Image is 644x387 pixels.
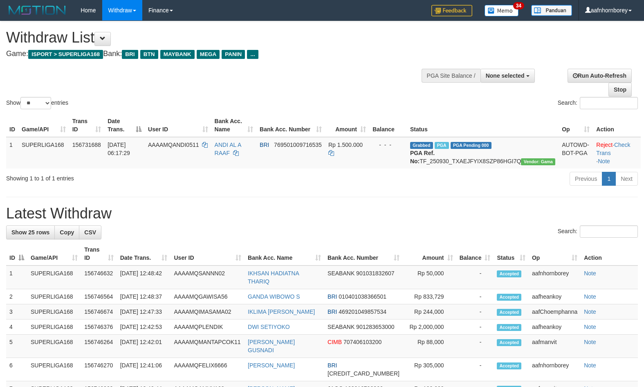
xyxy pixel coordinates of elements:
th: ID [6,114,18,137]
label: Search: [558,225,638,238]
th: Op: activate to sort column ascending [559,114,593,137]
td: [DATE] 12:48:37 [117,289,171,304]
span: ... [247,50,258,59]
td: - [456,289,494,304]
a: Run Auto-Refresh [568,69,632,83]
th: Bank Acc. Number: activate to sort column ascending [256,114,325,137]
td: aafheankoy [529,319,581,335]
td: Rp 305,000 [403,358,456,381]
a: Next [615,172,638,186]
a: Note [584,308,596,315]
span: PGA Pending [451,142,491,149]
td: 156746264 [81,335,117,358]
img: Button%20Memo.svg [485,5,519,16]
th: Trans ID: activate to sort column ascending [69,114,104,137]
th: Op: activate to sort column ascending [529,242,581,265]
a: Copy [54,225,79,239]
span: PANIN [222,50,245,59]
span: BRI [328,362,337,369]
th: Date Trans.: activate to sort column descending [104,114,145,137]
span: Copy 901283653000 to clipboard [356,324,394,330]
h1: Latest Withdraw [6,205,638,222]
a: Stop [608,83,632,97]
span: Copy [60,229,74,236]
div: - - - [372,141,404,149]
span: Accepted [497,270,521,277]
td: Rp 833,729 [403,289,456,304]
a: Note [584,324,596,330]
a: Check Trans [596,142,630,156]
span: Rp 1.500.000 [328,142,363,148]
th: Bank Acc. Name: activate to sort column ascending [211,114,256,137]
td: SUPERLIGA168 [27,335,81,358]
span: Copy 010401038366501 to clipboard [339,293,386,300]
td: - [456,358,494,381]
td: Rp 244,000 [403,304,456,319]
td: 1 [6,265,27,289]
td: aafmanvit [529,335,581,358]
span: CIMB [328,339,342,345]
td: 156746270 [81,358,117,381]
span: None selected [486,72,525,79]
a: [PERSON_NAME] GUSNADI [248,339,295,353]
a: CSV [79,225,101,239]
td: AAAAMQFELIX6666 [171,358,245,381]
td: [DATE] 12:47:33 [117,304,171,319]
span: Copy 616301004351506 to clipboard [328,370,399,377]
span: SEABANK [328,324,355,330]
span: [DATE] 06:17:29 [108,142,130,156]
label: Show entries [6,97,68,109]
td: - [456,265,494,289]
th: Game/API: activate to sort column ascending [27,242,81,265]
td: - [456,335,494,358]
span: BRI [328,308,337,315]
td: AAAAMQSANNN02 [171,265,245,289]
b: PGA Ref. No: [410,150,435,164]
a: 1 [602,172,616,186]
td: 156746632 [81,265,117,289]
img: MOTION_logo.png [6,4,68,16]
input: Search: [580,225,638,238]
span: SEABANK [328,270,355,277]
td: 5 [6,335,27,358]
div: PGA Site Balance / [422,69,480,83]
td: Rp 88,000 [403,335,456,358]
th: Balance [369,114,407,137]
td: · · [593,137,641,169]
a: Note [584,270,596,277]
th: Amount: activate to sort column ascending [403,242,456,265]
span: Copy 901031832607 to clipboard [356,270,394,277]
span: Copy 707406103200 to clipboard [343,339,381,345]
img: Feedback.jpg [431,5,472,16]
span: Accepted [497,362,521,369]
th: Status: activate to sort column ascending [494,242,528,265]
label: Search: [558,97,638,109]
span: Accepted [497,294,521,301]
a: Reject [596,142,613,148]
span: BRI [328,293,337,300]
a: [PERSON_NAME] [248,362,295,369]
h1: Withdraw List [6,29,421,46]
th: Amount: activate to sort column ascending [325,114,369,137]
td: [DATE] 12:42:01 [117,335,171,358]
td: 4 [6,319,27,335]
a: DWI SETIYOKO [248,324,290,330]
a: Note [598,158,610,164]
span: Show 25 rows [11,229,49,236]
th: Balance: activate to sort column ascending [456,242,494,265]
td: aafChoemphanna [529,304,581,319]
span: Copy 469201049857534 to clipboard [339,308,386,315]
a: IKHSAN HADIATNA THARIQ [248,270,299,285]
span: AAAAMQANDI0511 [148,142,199,148]
td: - [456,319,494,335]
td: 3 [6,304,27,319]
h4: Game: Bank: [6,50,421,58]
a: ANDI AL A RAAF [215,142,241,156]
span: MEGA [197,50,220,59]
th: User ID: activate to sort column ascending [145,114,211,137]
td: AAAAMQGAWISA56 [171,289,245,304]
td: SUPERLIGA168 [27,358,81,381]
a: GANDA WIBOWO S [248,293,300,300]
td: AAAAMQPLENDIK [171,319,245,335]
td: AAAAMQMANTAPCOK11 [171,335,245,358]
